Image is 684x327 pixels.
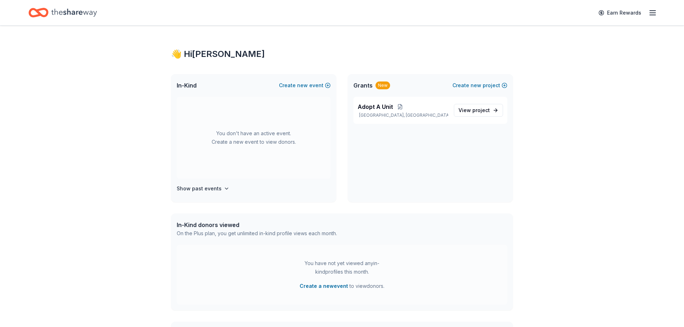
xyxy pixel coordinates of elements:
[594,6,646,19] a: Earn Rewards
[454,104,503,117] a: View project
[471,81,481,90] span: new
[177,81,197,90] span: In-Kind
[177,97,331,179] div: You don't have an active event. Create a new event to view donors.
[300,282,384,290] span: to view donors .
[297,259,387,276] div: You have not yet viewed any in-kind profiles this month.
[28,4,97,21] a: Home
[177,221,337,229] div: In-Kind donors viewed
[353,81,373,90] span: Grants
[452,81,507,90] button: Createnewproject
[358,102,393,111] span: Adopt A Unit
[472,107,490,113] span: project
[171,48,513,60] div: 👋 Hi [PERSON_NAME]
[375,81,390,89] div: New
[177,184,229,193] button: Show past events
[177,229,337,238] div: On the Plus plan, you get unlimited in-kind profile views each month.
[458,106,490,115] span: View
[297,81,308,90] span: new
[279,81,331,90] button: Createnewevent
[358,112,448,118] p: [GEOGRAPHIC_DATA], [GEOGRAPHIC_DATA]
[300,282,348,290] button: Create a newevent
[177,184,222,193] h4: Show past events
